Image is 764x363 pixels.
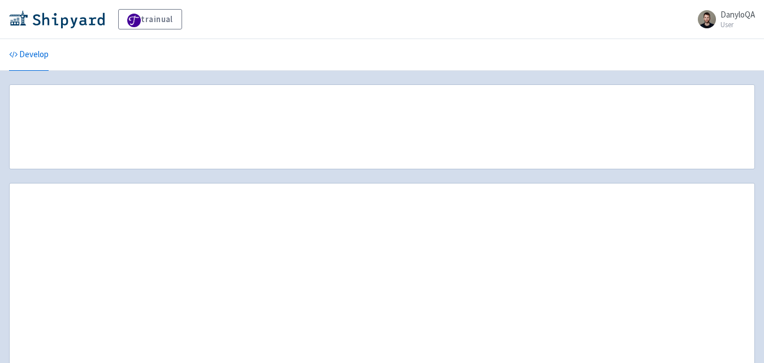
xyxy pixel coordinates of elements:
a: Develop [9,39,49,71]
a: DanyloQA User [691,10,755,28]
img: Shipyard logo [9,10,105,28]
a: trainual [118,9,182,29]
span: DanyloQA [720,9,755,20]
small: User [720,21,755,28]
